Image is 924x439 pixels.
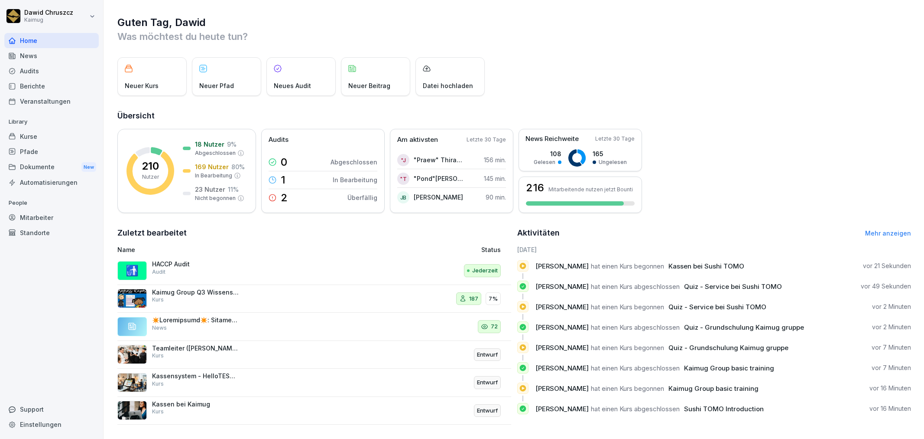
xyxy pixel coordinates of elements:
[4,159,99,175] div: Dokumente
[195,172,232,180] p: In Bearbeitung
[668,303,766,311] span: Quiz - Service bei Sushi TOMO
[333,175,377,184] p: In Bearbeitung
[591,364,680,372] span: hat einen Kurs abgeschlossen
[4,48,99,63] div: News
[668,344,788,352] span: Quiz - Grundschulung Kaimug gruppe
[684,364,774,372] span: Kaimug Group basic training
[591,282,680,291] span: hat einen Kurs abgeschlossen
[863,262,911,270] p: vor 21 Sekunden
[872,323,911,331] p: vor 2 Minuten
[591,344,664,352] span: hat einen Kurs begonnen
[872,302,911,311] p: vor 2 Minuten
[477,378,498,387] p: Entwurf
[4,159,99,175] a: DokumenteNew
[152,260,239,268] p: HACCP Audit
[593,149,627,158] p: 165
[591,323,680,331] span: hat einen Kurs abgeschlossen
[117,110,911,122] h2: Übersicht
[152,324,167,332] p: News
[869,384,911,393] p: vor 16 Minuten
[517,245,911,254] h6: [DATE]
[469,295,478,303] p: 187
[414,174,464,183] p: "Pond"[PERSON_NAME]
[231,162,245,171] p: 80 %
[81,162,96,172] div: New
[117,397,511,425] a: Kassen bei KaimugKursEntwurf
[195,140,224,149] p: 18 Nutzer
[684,405,764,413] span: Sushi TOMO Introduction
[684,323,804,331] span: Quiz - Grundschulung Kaimug gruppe
[117,373,147,392] img: k4tsflh0pn5eas51klv85bn1.png
[152,408,164,416] p: Kurs
[397,135,438,145] p: Am aktivsten
[142,173,159,181] p: Nutzer
[668,384,759,393] span: Kaimug Group basic training
[525,134,579,144] p: News Reichweite
[152,296,164,304] p: Kurs
[484,174,506,183] p: 145 min.
[869,404,911,413] p: vor 16 Minuten
[227,140,237,149] p: 9 %
[548,186,633,193] p: Mitarbeitende nutzen jetzt Bounti
[152,288,239,296] p: Kaimug Group Q3 Wissens-Check
[872,364,911,372] p: vor 7 Minuten
[535,262,589,270] span: [PERSON_NAME]
[526,183,544,193] h3: 216
[152,400,239,408] p: Kassen bei Kaimug
[861,282,911,291] p: vor 49 Sekunden
[4,79,99,94] a: Berichte
[281,193,288,203] p: 2
[484,155,506,164] p: 156 min.
[4,63,99,79] a: Audits
[117,313,511,341] a: ✴️Loremipsumd✴️: Sitame Conse Adipiscin Elitseddo Eiusm - Temp Incid Utlabo etd magnaal enima Min...
[117,401,147,420] img: dl77onhohrz39aq74lwupjv4.png
[117,16,911,29] h1: Guten Tag, Dawid
[125,81,159,90] p: Neuer Kurs
[534,149,561,158] p: 108
[117,289,147,308] img: e5wlzal6fzyyu8pkl39fd17k.png
[599,158,627,166] p: Ungelesen
[477,406,498,415] p: Entwurf
[489,295,498,303] p: 7%
[595,135,635,143] p: Letzte 30 Tage
[535,282,589,291] span: [PERSON_NAME]
[195,194,236,202] p: Nicht begonnen
[24,9,73,16] p: Dawid Chruszcz
[348,81,390,90] p: Neuer Beitrag
[4,402,99,417] div: Support
[423,81,473,90] p: Datei hochladen
[117,341,511,369] a: Teamleiter ([PERSON_NAME])KursEntwurf
[414,193,463,202] p: [PERSON_NAME]
[117,29,911,43] p: Was möchtest du heute tun?
[274,81,311,90] p: Neues Audit
[4,144,99,159] div: Pfade
[477,351,498,359] p: Entwurf
[152,352,164,360] p: Kurs
[195,185,225,194] p: 23 Nutzer
[4,210,99,225] a: Mitarbeiter
[4,225,99,240] div: Standorte
[865,229,911,237] a: Mehr anzeigen
[591,405,680,413] span: hat einen Kurs abgeschlossen
[517,227,560,239] h2: Aktivitäten
[4,417,99,432] a: Einstellungen
[195,162,229,171] p: 169 Nutzer
[535,323,589,331] span: [PERSON_NAME]
[126,263,139,278] p: 🚮
[199,81,234,90] p: Neuer Pfad
[117,227,511,239] h2: Zuletzt bearbeitet
[535,405,589,413] span: [PERSON_NAME]
[668,262,744,270] span: Kassen bei Sushi TOMO
[4,175,99,190] a: Automatisierungen
[414,155,464,164] p: "Praew" Thirakarn Jumpadang
[472,266,498,275] p: Jederzeit
[684,282,782,291] span: Quiz - Service bei Sushi TOMO
[872,343,911,352] p: vor 7 Minuten
[4,115,99,129] p: Library
[486,193,506,202] p: 90 min.
[347,193,377,202] p: Überfällig
[117,369,511,397] a: Kassensystem - HelloTESS ([PERSON_NAME])KursEntwurf
[195,149,236,157] p: Abgeschlossen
